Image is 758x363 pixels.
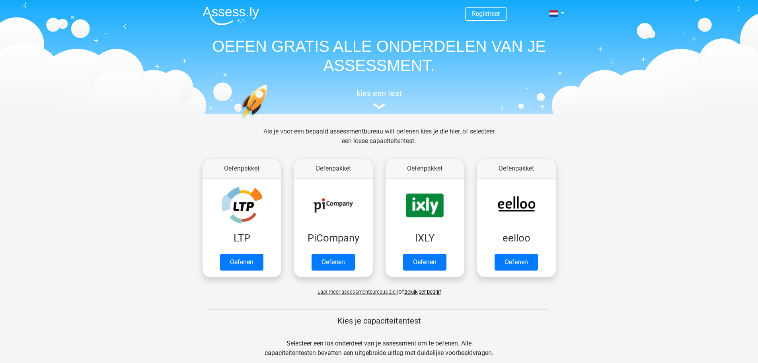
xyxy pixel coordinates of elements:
[220,254,263,271] a: Oefenen
[257,127,501,155] div: Als je voor een bepaald assessmentbureau wilt oefenen kies je die hier, of selecteer een losse ca...
[196,88,562,98] h5: kies een test
[209,316,549,326] h5: Kies je capaciteitentest
[373,103,385,109] img: assessment
[403,254,446,271] a: Oefenen
[196,37,562,75] h1: OEFEN GRATIS ALLE ONDERDELEN VAN JE ASSESSMENT.
[203,6,259,25] img: Assessly
[196,281,562,296] div: of
[472,10,500,18] a: Registreer
[495,254,538,271] a: Oefenen
[312,254,355,271] a: Oefenen
[240,84,298,157] img: oefenen
[404,289,441,295] a: Bekijk per bedrijf
[196,88,562,110] a: kies een test
[318,289,398,295] span: Laat meer assessmentbureaus zien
